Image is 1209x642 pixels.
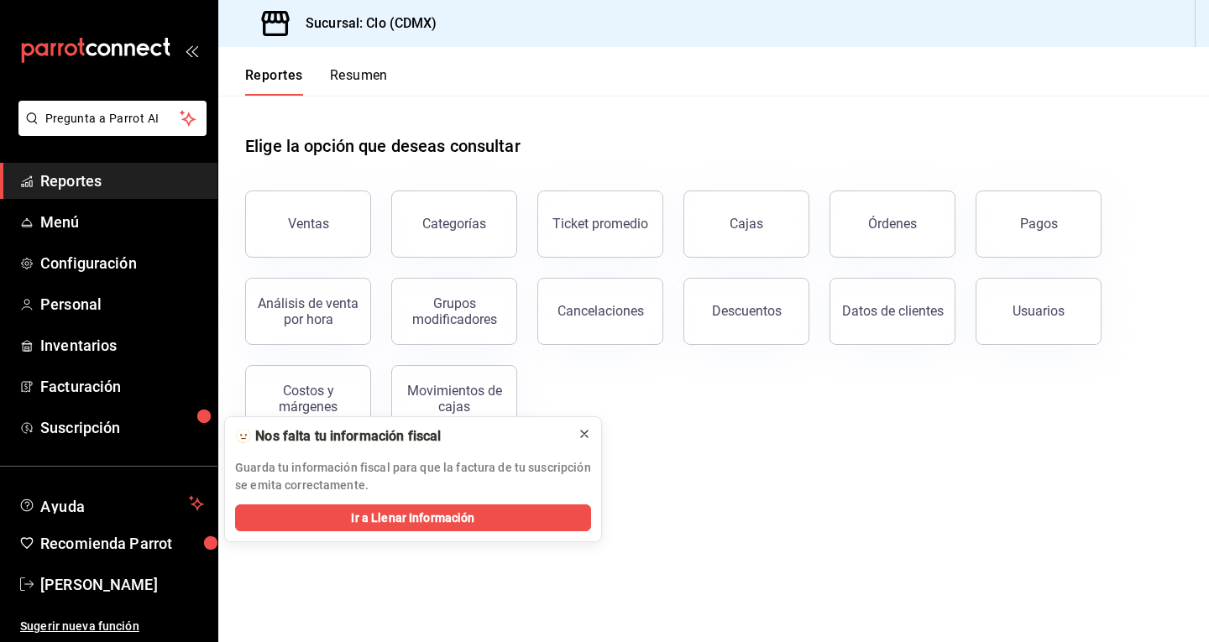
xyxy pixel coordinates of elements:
[40,532,204,555] span: Recomienda Parrot
[245,278,371,345] button: Análisis de venta por hora
[683,278,809,345] button: Descuentos
[245,365,371,432] button: Costos y márgenes
[557,303,644,319] div: Cancelaciones
[245,191,371,258] button: Ventas
[40,293,204,316] span: Personal
[830,278,955,345] button: Datos de clientes
[391,365,517,432] button: Movimientos de cajas
[730,216,763,232] div: Cajas
[402,383,506,415] div: Movimientos de cajas
[40,375,204,398] span: Facturación
[683,191,809,258] button: Cajas
[830,191,955,258] button: Órdenes
[40,334,204,357] span: Inventarios
[976,278,1102,345] button: Usuarios
[40,211,204,233] span: Menú
[235,459,591,494] p: Guarda tu información fiscal para que la factura de tu suscripción se emita correctamente.
[712,303,782,319] div: Descuentos
[40,573,204,596] span: [PERSON_NAME]
[185,44,198,57] button: open_drawer_menu
[20,618,204,635] span: Sugerir nueva función
[18,101,207,136] button: Pregunta a Parrot AI
[1020,216,1058,232] div: Pagos
[552,216,648,232] div: Ticket promedio
[976,191,1102,258] button: Pagos
[351,509,474,527] span: Ir a Llenar Información
[292,13,437,34] h3: Sucursal: Clo (CDMX)
[422,216,486,232] div: Categorías
[330,67,388,96] button: Resumen
[245,67,303,96] button: Reportes
[45,110,181,128] span: Pregunta a Parrot AI
[1013,303,1065,319] div: Usuarios
[391,278,517,345] button: Grupos modificadores
[288,216,329,232] div: Ventas
[12,122,207,139] a: Pregunta a Parrot AI
[842,303,944,319] div: Datos de clientes
[537,278,663,345] button: Cancelaciones
[245,67,388,96] div: navigation tabs
[391,191,517,258] button: Categorías
[235,504,591,531] button: Ir a Llenar Información
[256,295,360,327] div: Análisis de venta por hora
[40,252,204,274] span: Configuración
[245,133,521,159] h1: Elige la opción que deseas consultar
[235,427,564,446] div: 🫥 Nos falta tu información fiscal
[868,216,917,232] div: Órdenes
[40,493,182,514] span: Ayuda
[537,191,663,258] button: Ticket promedio
[256,383,360,415] div: Costos y márgenes
[402,295,506,327] div: Grupos modificadores
[40,170,204,192] span: Reportes
[40,416,204,439] span: Suscripción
